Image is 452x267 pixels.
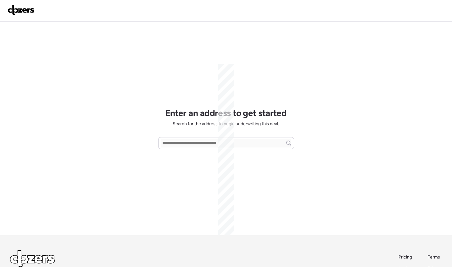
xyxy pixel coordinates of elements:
h1: Enter an address to get started [165,108,287,118]
span: Terms [428,254,440,260]
img: Logo Light [10,250,55,267]
a: Pricing [399,254,413,260]
span: Search for the address to begin underwriting this deal. [173,121,279,127]
img: Logo [8,5,35,15]
span: Pricing [399,254,412,260]
a: Terms [428,254,442,260]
